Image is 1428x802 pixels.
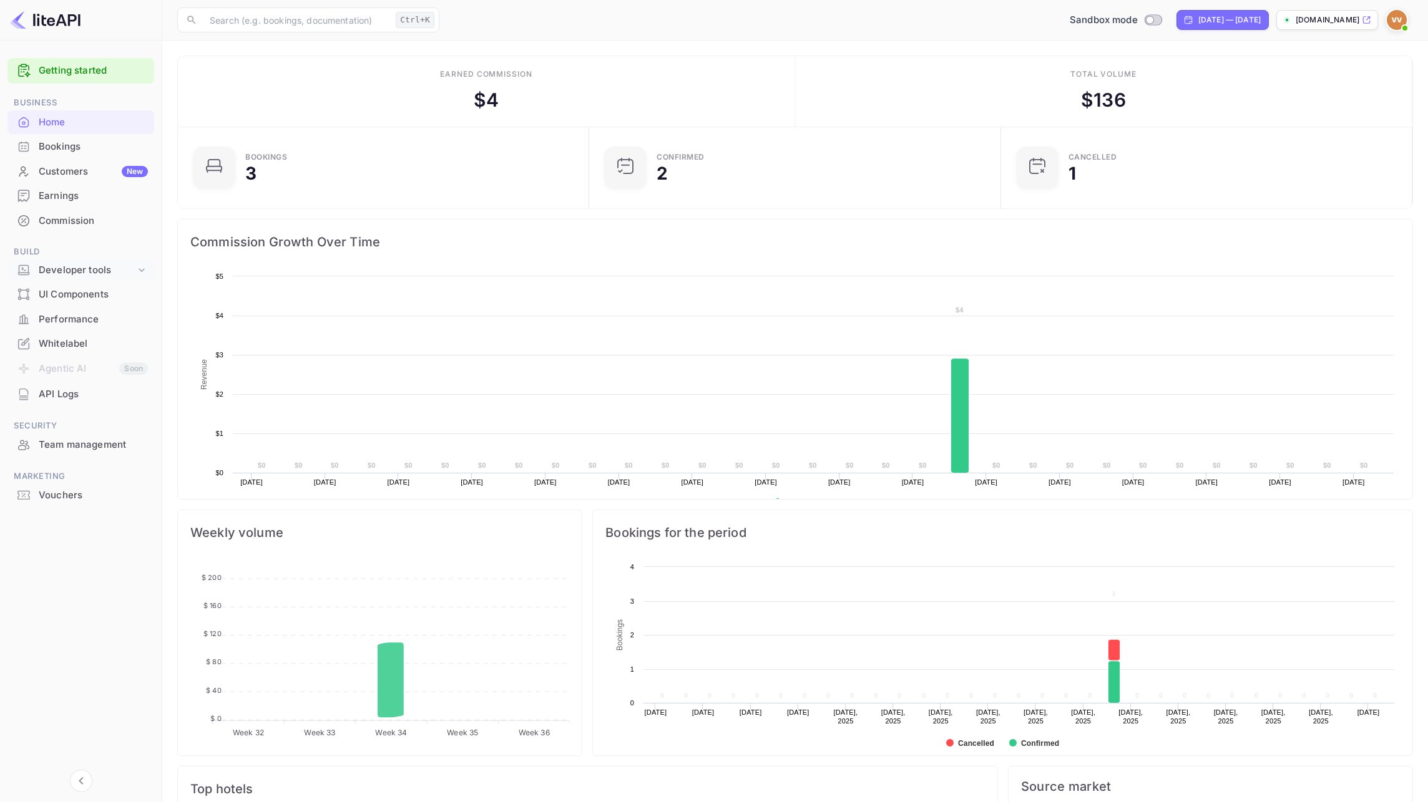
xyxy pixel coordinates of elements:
[828,478,851,486] text: [DATE]
[1070,13,1138,27] span: Sandbox mode
[660,692,664,699] text: 0
[1017,692,1020,699] text: 0
[441,461,449,469] text: $0
[7,307,154,332] div: Performance
[7,110,154,135] div: Home
[39,140,148,154] div: Bookings
[7,332,154,355] a: Whitelabel
[919,461,927,469] text: $0
[1360,461,1368,469] text: $0
[846,461,854,469] text: $0
[731,692,735,699] text: 0
[203,629,222,638] tspan: $ 120
[608,478,630,486] text: [DATE]
[1342,478,1365,486] text: [DATE]
[7,433,154,456] a: Team management
[39,115,148,130] div: Home
[589,461,597,469] text: $0
[922,692,926,699] text: 0
[7,110,154,133] a: Home
[1064,692,1068,699] text: 0
[946,692,949,699] text: 0
[881,708,906,725] text: [DATE], 2025
[1249,461,1258,469] text: $0
[1198,14,1261,26] div: [DATE] — [DATE]
[1261,708,1286,725] text: [DATE], 2025
[216,390,224,398] text: $2
[216,312,224,319] text: $4
[1040,692,1044,699] text: 0
[1139,461,1147,469] text: $0
[1387,10,1407,30] img: Vince Valenti
[216,273,224,280] text: $5
[206,657,222,666] tspan: $ 80
[7,58,154,84] div: Getting started
[682,478,704,486] text: [DATE]
[368,461,376,469] text: $0
[1214,708,1238,725] text: [DATE], 2025
[657,153,705,161] div: Confirmed
[440,69,532,80] div: Earned commission
[258,461,266,469] text: $0
[1254,692,1258,699] text: 0
[39,263,135,278] div: Developer tools
[39,165,148,179] div: Customers
[969,692,973,699] text: 0
[1081,86,1126,114] div: $ 136
[1278,692,1282,699] text: 0
[1021,779,1400,794] span: Source market
[897,692,901,699] text: 0
[625,461,633,469] text: $0
[7,433,154,457] div: Team management
[7,184,154,208] div: Earnings
[992,461,1000,469] text: $0
[388,478,410,486] text: [DATE]
[874,692,878,699] text: 0
[7,332,154,356] div: Whitelabel
[882,461,890,469] text: $0
[605,523,1400,543] span: Bookings for the period
[976,478,998,486] text: [DATE]
[190,232,1400,252] span: Commission Growth Over Time
[216,351,224,359] text: $3
[7,419,154,433] span: Security
[202,7,391,32] input: Search (e.g. bookings, documentation)
[474,86,499,114] div: $ 4
[461,478,483,486] text: [DATE]
[216,430,224,437] text: $1
[396,12,434,28] div: Ctrl+K
[740,708,762,716] text: [DATE]
[39,189,148,203] div: Earnings
[206,686,222,695] tspan: $ 40
[1206,692,1210,699] text: 0
[1176,461,1184,469] text: $0
[39,337,148,351] div: Whitelabel
[755,692,759,699] text: 0
[515,461,523,469] text: $0
[7,245,154,259] span: Build
[7,382,154,407] div: API Logs
[976,708,1000,725] text: [DATE], 2025
[210,714,221,723] tspan: $ 0
[7,209,154,233] div: Commission
[202,573,222,582] tspan: $ 200
[39,438,148,452] div: Team management
[478,461,486,469] text: $0
[295,461,303,469] text: $0
[1135,692,1139,699] text: 0
[1269,478,1291,486] text: [DATE]
[1029,461,1037,469] text: $0
[956,306,964,314] text: $4
[7,209,154,232] a: Commission
[708,692,712,699] text: 0
[331,461,339,469] text: $0
[304,728,335,737] tspan: Week 33
[1286,461,1294,469] text: $0
[7,160,154,183] a: CustomersNew
[1119,708,1143,725] text: [DATE], 2025
[39,287,148,302] div: UI Components
[7,96,154,110] span: Business
[233,728,264,737] tspan: Week 32
[39,387,148,402] div: API Logs
[39,488,148,503] div: Vouchers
